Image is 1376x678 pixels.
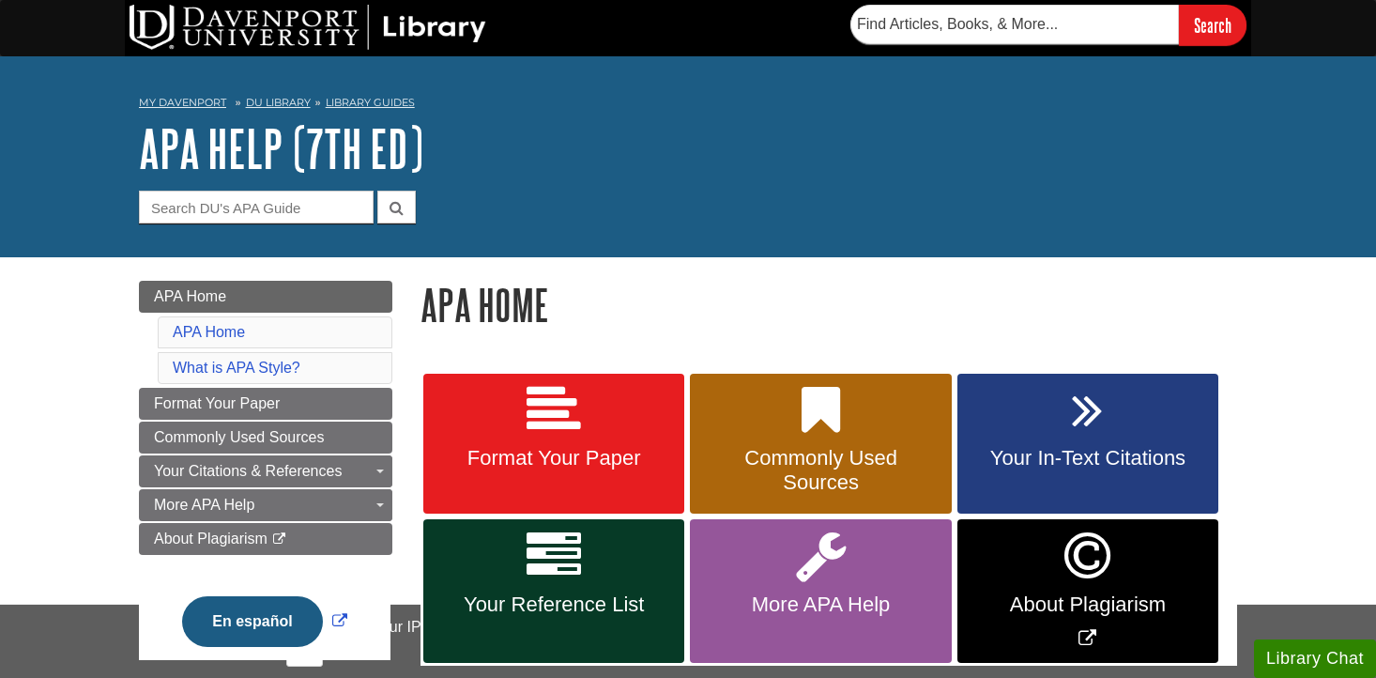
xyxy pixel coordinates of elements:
[1179,5,1246,45] input: Search
[139,388,392,420] a: Format Your Paper
[154,395,280,411] span: Format Your Paper
[177,613,351,629] a: Link opens in new window
[154,463,342,479] span: Your Citations & References
[182,596,322,647] button: En español
[130,5,486,50] img: DU Library
[850,5,1179,44] input: Find Articles, Books, & More...
[139,489,392,521] a: More APA Help
[271,533,287,546] i: This link opens in a new window
[139,90,1237,120] nav: breadcrumb
[326,96,415,109] a: Library Guides
[423,374,684,515] a: Format Your Paper
[423,519,684,663] a: Your Reference List
[437,446,670,470] span: Format Your Paper
[437,593,670,617] span: Your Reference List
[139,455,392,487] a: Your Citations & References
[971,446,1204,470] span: Your In-Text Citations
[154,531,268,547] span: About Plagiarism
[173,360,300,376] a: What is APA Style?
[690,519,951,663] a: More APA Help
[139,422,392,454] a: Commonly Used Sources
[173,324,245,340] a: APA Home
[690,374,951,515] a: Commonly Used Sources
[154,288,226,304] span: APA Home
[139,119,423,177] a: APA Help (7th Ed)
[139,191,374,223] input: Search DU's APA Guide
[704,593,937,617] span: More APA Help
[154,497,254,513] span: More APA Help
[139,523,392,555] a: About Plagiarism
[957,374,1218,515] a: Your In-Text Citations
[971,593,1204,617] span: About Plagiarism
[850,5,1246,45] form: Searches DU Library's articles, books, and more
[957,519,1218,663] a: Link opens in new window
[139,95,226,111] a: My Davenport
[704,446,937,495] span: Commonly Used Sources
[139,281,392,313] a: APA Home
[246,96,311,109] a: DU Library
[420,281,1237,329] h1: APA Home
[1254,639,1376,678] button: Library Chat
[154,429,324,445] span: Commonly Used Sources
